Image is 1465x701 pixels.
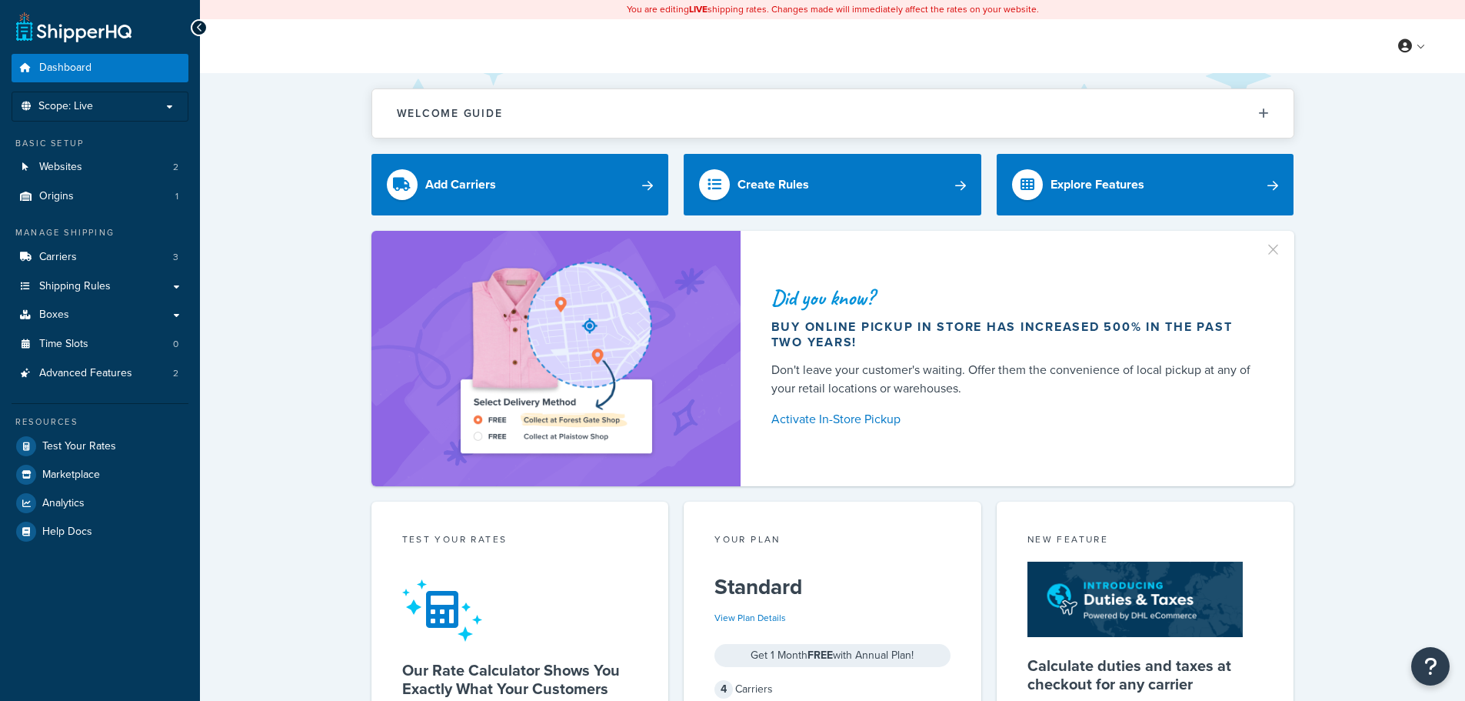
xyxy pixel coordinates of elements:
a: Origins1 [12,182,188,211]
h2: Welcome Guide [397,108,503,119]
a: Websites2 [12,153,188,182]
span: Shipping Rules [39,280,111,293]
span: 3 [173,251,178,264]
li: Time Slots [12,330,188,359]
img: ad-shirt-map-b0359fc47e01cab431d101c4b569394f6a03f54285957d908178d52f29eb9668.png [417,254,695,463]
span: 0 [173,338,178,351]
span: Marketplace [42,469,100,482]
h5: Calculate duties and taxes at checkout for any carrier [1027,656,1264,693]
a: Help Docs [12,518,188,546]
span: Boxes [39,309,69,322]
a: Carriers3 [12,243,188,272]
a: Analytics [12,489,188,517]
span: Help Docs [42,526,92,539]
div: Get 1 Month with Annual Plan! [714,644,951,667]
div: Create Rules [737,174,809,195]
div: Carriers [714,679,951,700]
span: Time Slots [39,338,88,351]
li: Origins [12,182,188,211]
div: New Feature [1027,532,1264,550]
li: Advanced Features [12,359,188,388]
span: 2 [173,367,178,380]
span: 2 [173,161,178,174]
a: Marketplace [12,461,188,489]
a: Explore Features [997,154,1294,215]
a: Create Rules [684,154,981,215]
b: LIVE [689,2,708,16]
div: Did you know? [771,287,1257,309]
a: Test Your Rates [12,432,188,460]
span: Origins [39,190,74,203]
strong: FREE [807,647,833,663]
span: 4 [714,680,733,699]
span: Test Your Rates [42,440,116,453]
a: Add Carriers [371,154,669,215]
span: Scope: Live [38,100,93,113]
span: Carriers [39,251,77,264]
a: Advanced Features2 [12,359,188,388]
li: Carriers [12,243,188,272]
span: Advanced Features [39,367,132,380]
a: View Plan Details [714,611,786,625]
div: Add Carriers [425,174,496,195]
span: Analytics [42,497,85,510]
span: 1 [175,190,178,203]
div: Buy online pickup in store has increased 500% in the past two years! [771,319,1257,350]
li: Websites [12,153,188,182]
div: Don't leave your customer's waiting. Offer them the convenience of local pickup at any of your re... [771,361,1257,398]
div: Test your rates [402,532,638,550]
div: Manage Shipping [12,226,188,239]
div: Resources [12,416,188,429]
a: Time Slots0 [12,330,188,359]
a: Shipping Rules [12,272,188,301]
button: Open Resource Center [1411,647,1450,686]
a: Dashboard [12,54,188,82]
button: Welcome Guide [372,89,1294,138]
div: Explore Features [1050,174,1144,195]
div: Your Plan [714,532,951,550]
a: Boxes [12,301,188,329]
a: Activate In-Store Pickup [771,409,1257,430]
h5: Standard [714,575,951,599]
span: Websites [39,161,82,174]
span: Dashboard [39,62,92,75]
div: Basic Setup [12,137,188,150]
